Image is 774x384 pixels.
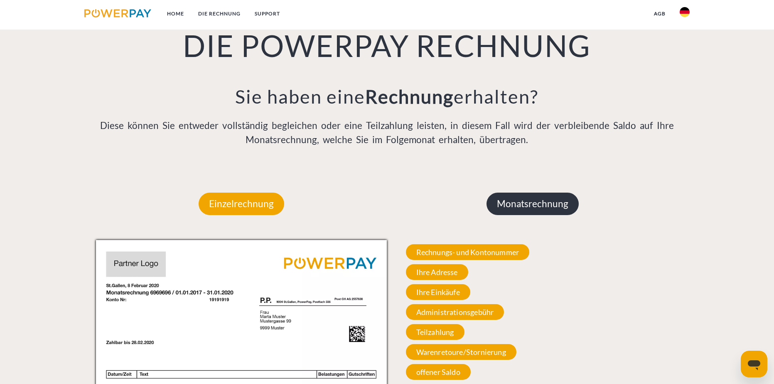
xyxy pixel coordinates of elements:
[191,6,248,21] a: DIE RECHNUNG
[365,85,454,108] b: Rechnung
[406,264,468,280] span: Ihre Adresse
[96,27,678,64] h1: DIE POWERPAY RECHNUNG
[96,119,678,147] p: Diese können Sie entweder vollständig begleichen oder eine Teilzahlung leisten, in diesem Fall wi...
[487,193,579,215] p: Monatsrechnung
[84,9,151,17] img: logo-powerpay.svg
[680,7,690,17] img: de
[406,324,464,340] span: Teilzahlung
[406,364,471,380] span: offener Saldo
[741,351,767,377] iframe: Schaltfläche zum Öffnen des Messaging-Fensters
[96,85,678,108] h3: Sie haben eine erhalten?
[406,344,516,360] span: Warenretoure/Stornierung
[248,6,287,21] a: SUPPORT
[406,244,530,260] span: Rechnungs- und Kontonummer
[406,284,470,300] span: Ihre Einkäufe
[160,6,191,21] a: Home
[406,304,504,320] span: Administrationsgebühr
[199,193,284,215] p: Einzelrechnung
[647,6,673,21] a: agb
